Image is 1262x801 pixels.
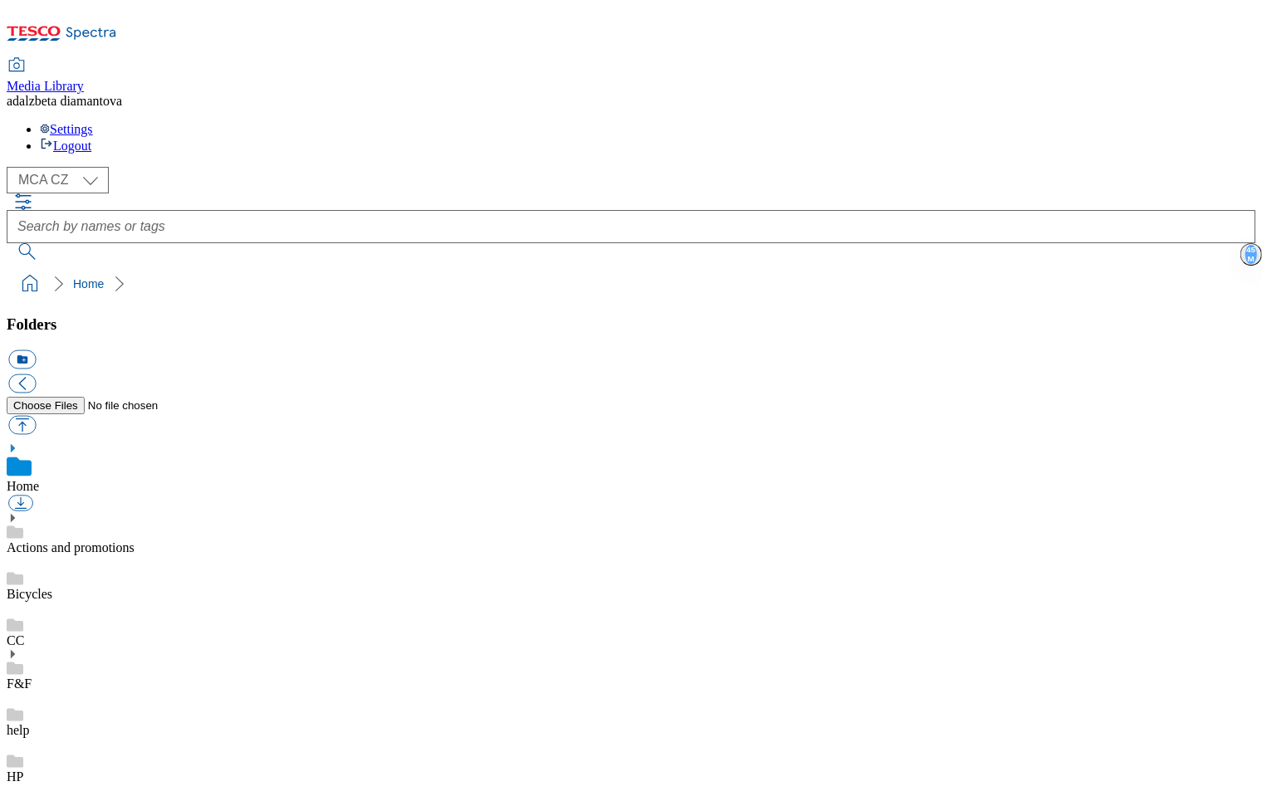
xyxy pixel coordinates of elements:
[7,540,135,554] a: Actions and promotions
[7,210,1255,243] input: Search by names or tags
[7,769,23,784] a: HP
[7,79,84,93] span: Media Library
[7,676,32,691] a: F&F
[40,139,91,153] a: Logout
[7,268,1255,300] nav: breadcrumb
[7,315,1255,334] h3: Folders
[7,587,52,601] a: Bicycles
[40,122,93,136] a: Settings
[7,633,24,647] a: CC
[17,271,43,297] a: home
[7,94,19,108] span: ad
[7,479,39,493] a: Home
[7,59,84,94] a: Media Library
[19,94,122,108] span: alzbeta diamantova
[73,277,104,291] a: Home
[7,723,30,737] a: help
